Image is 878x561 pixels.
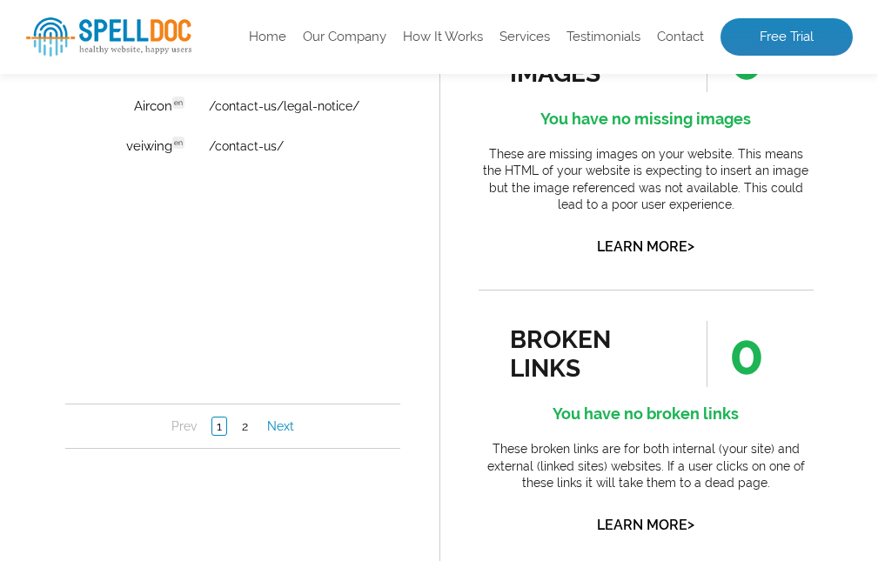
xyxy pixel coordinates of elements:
[26,17,191,57] img: SpellDoc
[720,18,853,57] a: Free Trial
[479,441,814,492] p: These broken links are for both internal (your site) and external (linked sites) websites. If a u...
[499,29,550,46] a: Services
[479,146,814,214] p: These are missing images on your website. This means the HTML of your website is expecting to ins...
[131,2,372,42] th: Website Page
[2,43,130,82] td: Aircon
[479,105,814,133] h4: You have no missing images
[144,56,294,70] a: /contact-us/legal-notice/
[107,53,119,65] span: en
[566,29,640,46] a: Testimonials
[597,238,694,255] a: Learn More>
[687,234,694,258] span: >
[107,93,119,105] span: en
[198,374,233,391] a: Next
[597,517,694,533] a: Learn More>
[2,83,130,122] td: veiwing
[657,29,704,46] a: Contact
[510,325,667,383] div: broken links
[249,29,286,46] a: Home
[172,374,187,391] a: 2
[2,2,130,42] th: Error Word
[144,96,218,110] a: /contact-us/
[479,400,814,428] h4: You have no broken links
[303,29,386,46] a: Our Company
[707,321,764,387] span: 0
[403,29,483,46] a: How It Works
[146,373,162,392] a: 1
[687,512,694,537] span: >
